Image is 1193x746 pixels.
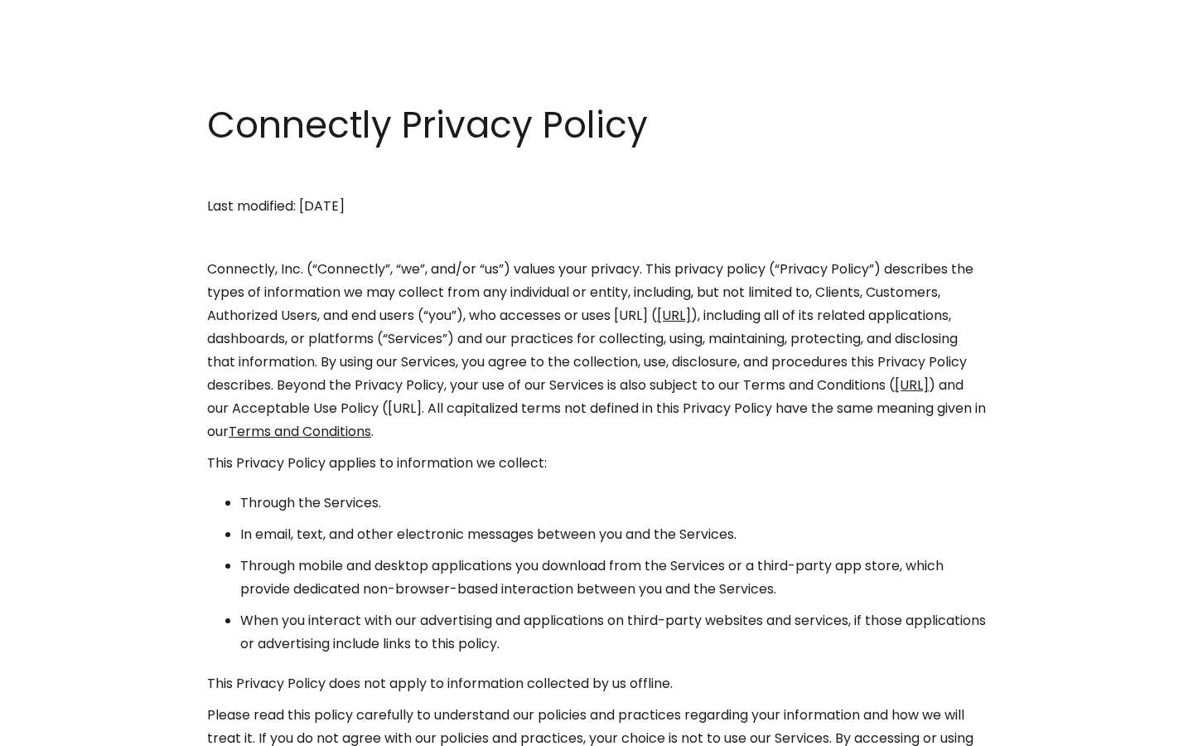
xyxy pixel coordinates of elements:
[240,555,986,601] li: Through mobile and desktop applications you download from the Services or a third-party app store...
[240,492,986,515] li: Through the Services.
[229,422,371,441] a: Terms and Conditions
[657,306,691,325] a: [URL]
[207,195,986,218] p: Last modified: [DATE]
[207,672,986,695] p: This Privacy Policy does not apply to information collected by us offline.
[207,99,986,151] h1: Connectly Privacy Policy
[207,226,986,249] p: ‍
[240,609,986,656] li: When you interact with our advertising and applications on third-party websites and services, if ...
[240,523,986,546] li: In email, text, and other electronic messages between you and the Services.
[33,717,99,740] ul: Language list
[17,715,99,740] aside: Language selected: English
[207,452,986,475] p: This Privacy Policy applies to information we collect:
[207,258,986,443] p: Connectly, Inc. (“Connectly”, “we”, and/or “us”) values your privacy. This privacy policy (“Priva...
[895,375,929,395] a: [URL]
[207,163,986,186] p: ‍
